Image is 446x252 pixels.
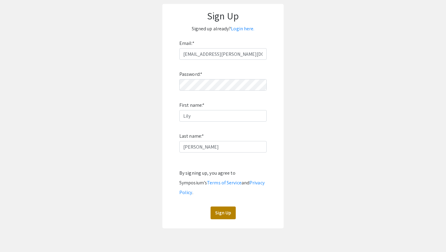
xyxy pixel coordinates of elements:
[179,100,204,110] label: First name:
[207,180,242,186] a: Terms of Service
[231,25,254,32] a: Login here.
[179,69,202,79] label: Password:
[179,168,267,197] div: By signing up, you agree to Symposium’s and .
[179,131,204,141] label: Last name:
[5,225,26,247] iframe: Chat
[179,39,194,48] label: Email:
[168,10,278,22] h1: Sign Up
[179,180,265,196] a: Privacy Policy
[168,24,278,34] p: Signed up already?
[211,207,236,219] button: Sign Up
